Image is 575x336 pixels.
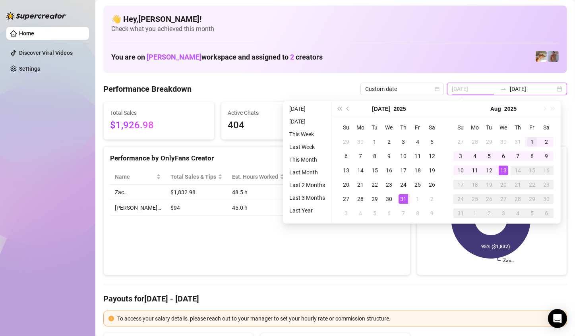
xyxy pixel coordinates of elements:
td: 2025-07-30 [496,135,511,149]
td: 48.5 h [227,185,289,200]
a: Discover Viral Videos [19,50,73,56]
td: 2025-08-08 [525,149,539,163]
td: 2025-08-29 [525,192,539,206]
div: 13 [341,166,351,175]
span: Check what you achieved this month [111,25,559,33]
td: 2025-07-02 [382,135,396,149]
div: 21 [356,180,365,189]
div: 16 [384,166,394,175]
div: 23 [542,180,551,189]
td: 2025-08-24 [453,192,468,206]
td: 2025-08-13 [496,163,511,178]
div: 4 [470,151,480,161]
div: 13 [499,166,508,175]
td: 2025-09-02 [482,206,496,220]
div: 7 [513,151,523,161]
td: 2025-08-01 [525,135,539,149]
td: 2025-07-31 [511,135,525,149]
div: 4 [356,209,365,218]
div: 30 [499,137,508,147]
div: 3 [499,209,508,218]
h4: Performance Breakdown [103,83,192,95]
div: 12 [484,166,494,175]
td: 2025-08-03 [453,149,468,163]
button: Choose a month [490,101,501,117]
div: 23 [384,180,394,189]
th: Sa [539,120,554,135]
li: Last Week [286,142,328,152]
td: 2025-08-07 [511,149,525,163]
div: 28 [470,137,480,147]
span: Name [115,172,155,181]
div: 25 [413,180,422,189]
li: [DATE] [286,117,328,126]
td: 2025-07-23 [382,178,396,192]
text: Zac… [503,258,514,263]
div: 5 [527,209,537,218]
div: 9 [427,209,437,218]
td: 2025-07-19 [425,163,439,178]
td: 2025-08-22 [525,178,539,192]
th: Th [511,120,525,135]
div: Open Intercom Messenger [548,309,567,328]
td: 2025-08-02 [425,192,439,206]
span: exclamation-circle [108,316,114,321]
button: Previous month (PageUp) [344,101,352,117]
td: 2025-08-05 [482,149,496,163]
th: Su [453,120,468,135]
td: 2025-08-18 [468,178,482,192]
button: Choose a year [394,101,406,117]
div: 5 [370,209,379,218]
span: $1,926.98 [110,118,208,133]
button: Choose a year [504,101,517,117]
td: 2025-07-24 [396,178,410,192]
th: Fr [525,120,539,135]
a: Settings [19,66,40,72]
div: 8 [413,209,422,218]
td: 2025-08-17 [453,178,468,192]
div: 2 [484,209,494,218]
th: We [496,120,511,135]
div: 17 [456,180,465,189]
td: 2025-07-20 [339,178,353,192]
td: 2025-08-14 [511,163,525,178]
th: Tu [368,120,382,135]
span: [PERSON_NAME] [147,53,201,61]
td: 2025-08-02 [539,135,554,149]
td: 2025-08-04 [353,206,368,220]
td: 2025-08-20 [496,178,511,192]
div: 1 [470,209,480,218]
td: 2025-08-28 [511,192,525,206]
td: 2025-09-06 [539,206,554,220]
div: 3 [341,209,351,218]
div: 28 [513,194,523,204]
td: $94 [166,200,227,216]
div: 30 [356,137,365,147]
td: 2025-08-12 [482,163,496,178]
td: 2025-08-21 [511,178,525,192]
div: 2 [542,137,551,147]
td: 2025-08-06 [382,206,396,220]
td: 2025-07-16 [382,163,396,178]
img: Joey [548,51,559,62]
a: Home [19,30,34,37]
td: 2025-07-30 [382,192,396,206]
div: 9 [542,151,551,161]
td: 2025-09-05 [525,206,539,220]
div: 1 [370,137,379,147]
div: 16 [542,166,551,175]
button: Last year (Control + left) [335,101,344,117]
td: 2025-08-07 [396,206,410,220]
input: Start date [452,85,497,93]
td: 2025-07-11 [410,149,425,163]
div: 29 [484,137,494,147]
h4: 👋 Hey, [PERSON_NAME] ! [111,14,559,25]
td: 2025-09-04 [511,206,525,220]
th: Mo [353,120,368,135]
td: 2025-07-29 [482,135,496,149]
td: 2025-08-04 [468,149,482,163]
div: 19 [484,180,494,189]
div: 31 [456,209,465,218]
th: Th [396,120,410,135]
td: 2025-08-16 [539,163,554,178]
